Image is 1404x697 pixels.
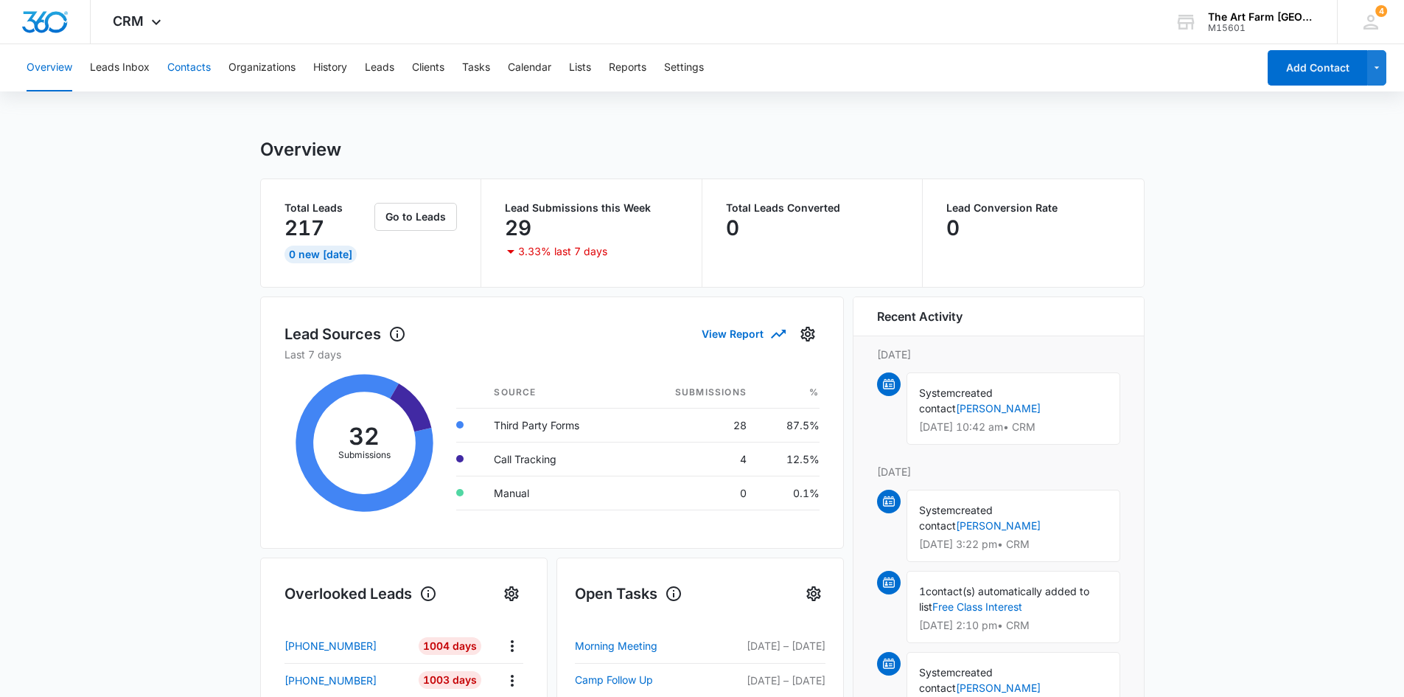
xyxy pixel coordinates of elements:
div: notifications count [1375,5,1387,17]
span: contact(s) automatically added to list [919,585,1089,613]
p: [PHONE_NUMBER] [284,673,377,688]
div: 1004 Days [419,637,481,655]
a: [PERSON_NAME] [956,682,1041,694]
p: Total Leads Converted [726,203,899,213]
div: 1003 Days [419,671,481,689]
button: Calendar [508,44,551,91]
button: Lists [569,44,591,91]
span: System [919,666,955,679]
a: [PHONE_NUMBER] [284,673,408,688]
p: 217 [284,216,324,240]
a: [PERSON_NAME] [956,519,1041,532]
th: % [758,377,819,409]
button: Add Contact [1268,50,1367,86]
p: [DATE] [877,464,1120,479]
button: Go to Leads [374,203,457,231]
td: Manual [482,476,629,510]
span: created contact [919,666,993,694]
button: Actions [500,634,523,657]
td: Call Tracking [482,442,629,476]
p: 29 [505,216,531,240]
button: Reports [609,44,646,91]
h6: Recent Activity [877,308,963,325]
th: Submissions [629,377,758,409]
p: [PHONE_NUMBER] [284,638,377,653]
span: System [919,386,955,399]
td: 87.5% [758,408,819,442]
span: 4 [1375,5,1387,17]
span: System [919,504,955,516]
a: [PERSON_NAME] [956,402,1041,415]
span: created contact [919,386,993,415]
div: 0 New [DATE] [284,246,357,263]
p: [DATE] [877,347,1120,362]
button: Settings [664,44,704,91]
td: 0.1% [758,476,819,510]
button: Settings [802,582,825,606]
h1: Overlooked Leads [284,583,437,605]
a: Morning Meeting [575,637,729,655]
td: 12.5% [758,442,819,476]
th: Source [482,377,629,409]
a: [PHONE_NUMBER] [284,638,408,653]
button: Leads [365,44,394,91]
button: Organizations [228,44,296,91]
div: account id [1208,23,1316,33]
button: Actions [500,669,523,692]
p: [DATE] 10:42 am • CRM [919,422,1108,432]
button: Settings [500,582,523,606]
button: Tasks [462,44,490,91]
p: 0 [726,216,739,240]
span: CRM [113,13,144,29]
a: Go to Leads [374,210,457,223]
span: created contact [919,504,993,532]
button: Clients [412,44,444,91]
button: Settings [796,322,820,346]
button: Overview [27,44,72,91]
p: [DATE] 2:10 pm • CRM [919,620,1108,631]
td: Third Party Forms [482,408,629,442]
p: Last 7 days [284,347,820,362]
p: Lead Submissions this Week [505,203,678,213]
a: Camp Follow Up [575,671,729,689]
td: 4 [629,442,758,476]
p: [DATE] – [DATE] [729,673,825,688]
p: Total Leads [284,203,372,213]
h1: Overview [260,139,341,161]
button: History [313,44,347,91]
button: Leads Inbox [90,44,150,91]
button: View Report [702,321,784,347]
a: Free Class Interest [932,600,1022,613]
p: Lead Conversion Rate [946,203,1120,213]
p: [DATE] 3:22 pm • CRM [919,539,1108,549]
td: 28 [629,408,758,442]
p: [DATE] – [DATE] [729,638,825,653]
p: 0 [946,216,960,240]
h1: Lead Sources [284,323,406,345]
h1: Open Tasks [575,583,682,605]
button: Contacts [167,44,211,91]
td: 0 [629,476,758,510]
div: account name [1208,11,1316,23]
p: 3.33% last 7 days [518,246,607,257]
span: 1 [919,585,926,597]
